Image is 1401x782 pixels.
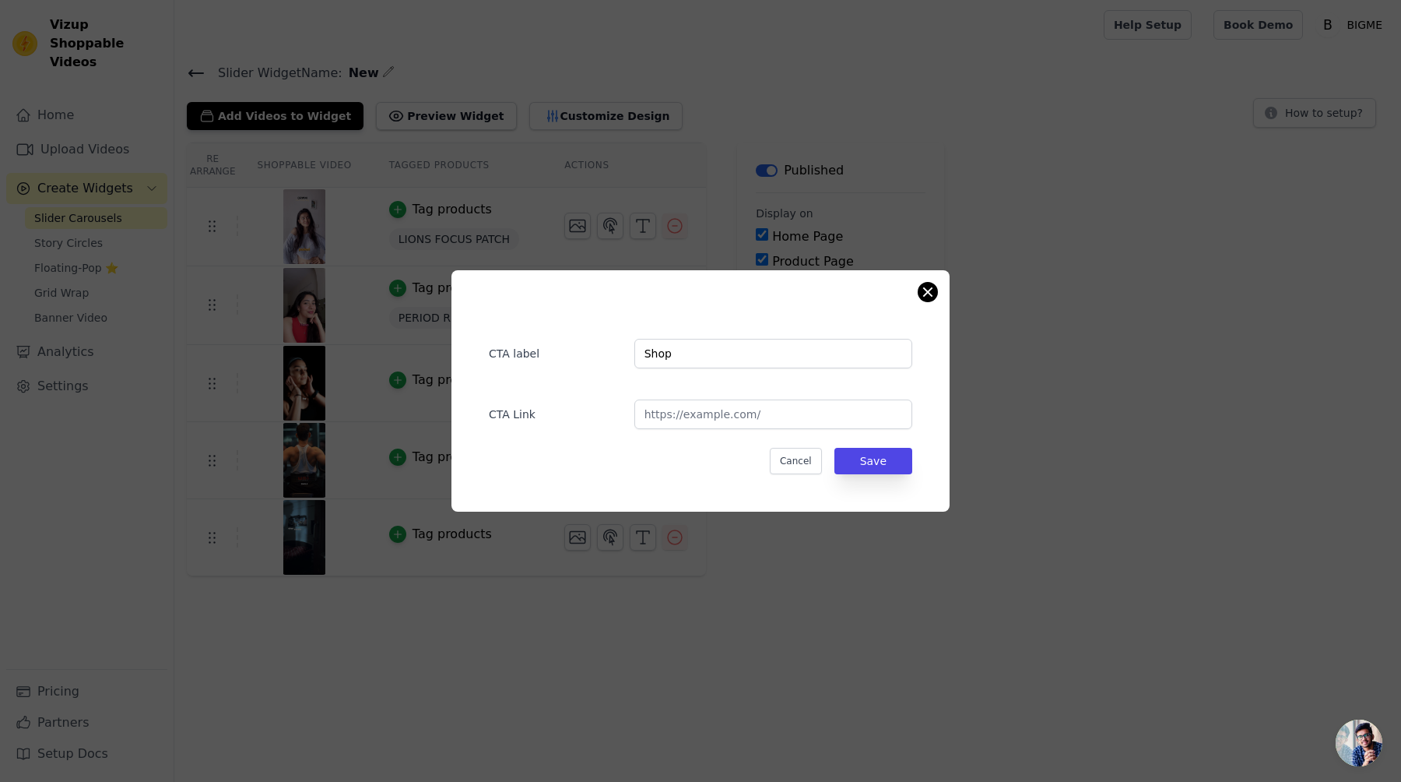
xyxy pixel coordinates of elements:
button: Cancel [770,448,822,474]
label: CTA Link [489,400,622,422]
button: Save [834,448,912,474]
input: https://example.com/ [634,400,912,429]
button: Close modal [918,283,937,301]
a: Open chat [1336,720,1382,766]
label: CTA label [489,340,622,361]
